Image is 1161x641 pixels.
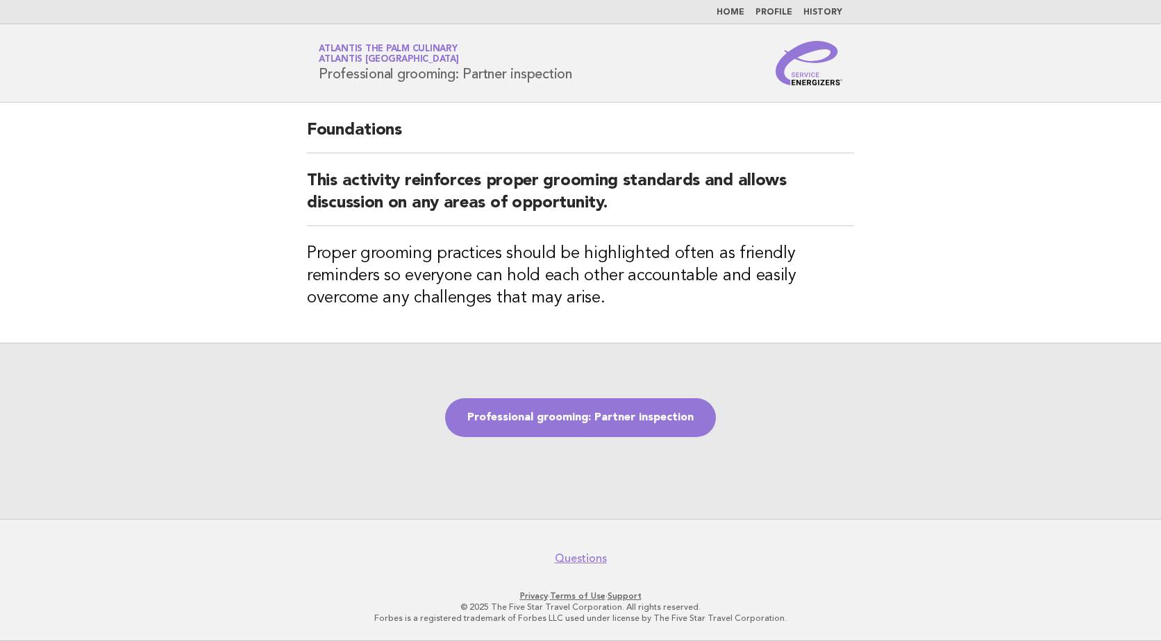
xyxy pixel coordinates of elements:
a: Support [608,591,642,601]
a: Home [717,8,744,17]
h3: Proper grooming practices should be highlighted often as friendly reminders so everyone can hold ... [307,243,854,309]
h2: Foundations [307,119,854,153]
a: Questions [555,552,607,565]
p: © 2025 The Five Star Travel Corporation. All rights reserved. [156,601,1005,613]
a: Atlantis The Palm CulinaryAtlantis [GEOGRAPHIC_DATA] [319,44,459,64]
p: Forbes is a registered trademark of Forbes LLC used under license by The Five Star Travel Corpora... [156,613,1005,624]
h1: Professional grooming: Partner inspection [319,45,572,81]
a: Profile [755,8,792,17]
p: · · [156,590,1005,601]
a: Terms of Use [550,591,605,601]
span: Atlantis [GEOGRAPHIC_DATA] [319,55,459,65]
a: Privacy [520,591,548,601]
h2: This activity reinforces proper grooming standards and allows discussion on any areas of opportun... [307,170,854,226]
a: History [803,8,842,17]
a: Professional grooming: Partner inspection [445,398,716,437]
img: Service Energizers [776,41,842,85]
